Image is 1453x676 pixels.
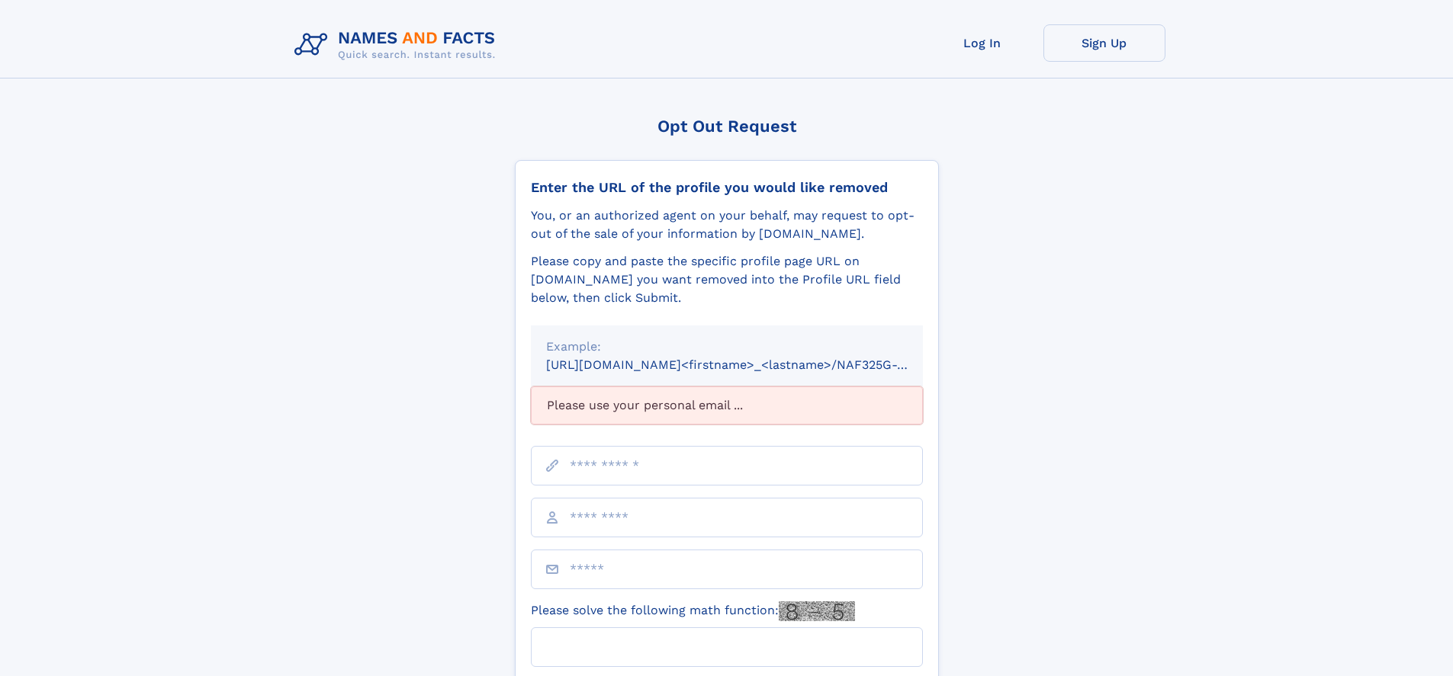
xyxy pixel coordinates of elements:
label: Please solve the following math function: [531,601,855,621]
small: [URL][DOMAIN_NAME]<firstname>_<lastname>/NAF325G-xxxxxxxx [546,357,952,372]
div: You, or an authorized agent on your behalf, may request to opt-out of the sale of your informatio... [531,207,923,243]
a: Sign Up [1043,24,1165,62]
a: Log In [921,24,1043,62]
div: Example: [546,338,908,356]
div: Please copy and paste the specific profile page URL on [DOMAIN_NAME] you want removed into the Pr... [531,252,923,307]
div: Enter the URL of the profile you would like removed [531,179,923,196]
div: Opt Out Request [515,117,939,136]
img: Logo Names and Facts [288,24,508,66]
div: Please use your personal email ... [531,386,923,425]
